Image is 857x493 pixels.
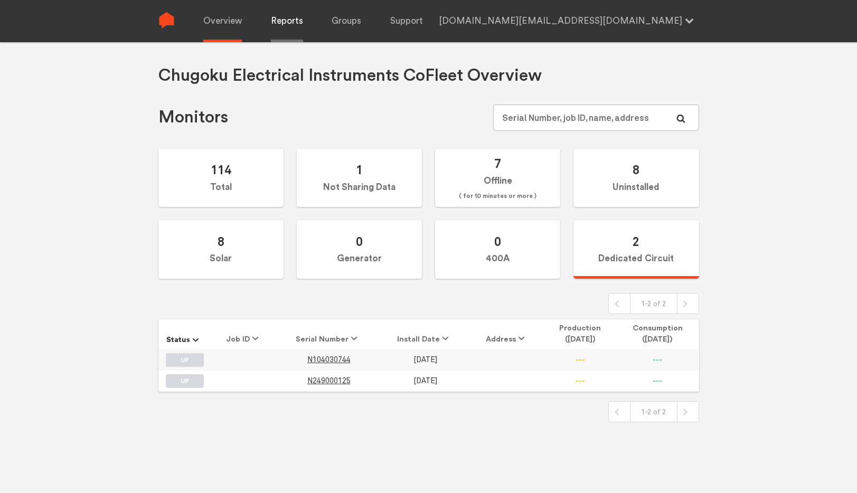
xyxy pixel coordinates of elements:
[493,105,699,131] input: Serial Number, job ID, name, address
[630,293,677,314] div: 1-2 of 2
[616,319,699,349] th: Consumption ([DATE])
[297,220,422,279] label: Generator
[573,220,699,279] label: Dedicated Circuit
[307,355,351,364] span: N104030744
[380,319,470,349] th: Install Date
[630,402,677,422] div: 1-2 of 2
[494,234,501,249] span: 0
[218,234,224,249] span: 8
[278,319,380,349] th: Serial Number
[356,234,363,249] span: 0
[158,107,228,128] h1: Monitors
[633,162,639,177] span: 8
[544,371,616,392] td: ---
[166,353,204,367] label: UP
[307,377,351,385] a: N249000125
[212,319,278,349] th: Job ID
[158,319,212,349] th: Status
[616,349,699,370] td: ---
[413,355,437,364] span: [DATE]
[435,149,560,207] label: Offline
[158,65,542,87] h1: Chugoku Electrical Instruments Co Fleet Overview
[413,376,437,385] span: [DATE]
[470,319,544,349] th: Address
[158,149,284,207] label: Total
[356,162,363,177] span: 1
[211,162,231,177] span: 114
[573,149,699,207] label: Uninstalled
[307,376,351,385] span: N249000125
[435,220,560,279] label: 400A
[158,12,175,29] img: Sense Logo
[633,234,639,249] span: 2
[616,371,699,392] td: ---
[544,349,616,370] td: ---
[297,149,422,207] label: Not Sharing Data
[494,156,501,171] span: 7
[544,319,616,349] th: Production ([DATE])
[459,190,536,203] span: ( for 10 minutes or more )
[158,220,284,279] label: Solar
[166,374,204,388] label: UP
[307,356,351,364] a: N104030744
